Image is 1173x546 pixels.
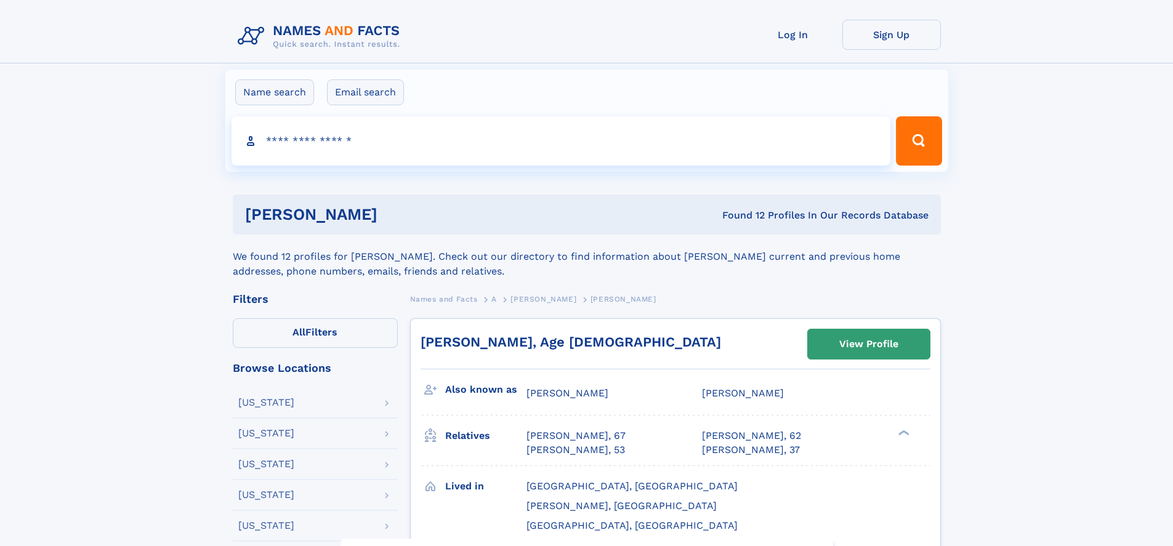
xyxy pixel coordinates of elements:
[702,443,800,457] a: [PERSON_NAME], 37
[591,295,656,303] span: [PERSON_NAME]
[410,291,478,307] a: Names and Facts
[238,428,294,438] div: [US_STATE]
[233,20,410,53] img: Logo Names and Facts
[896,116,941,166] button: Search Button
[744,20,842,50] a: Log In
[842,20,941,50] a: Sign Up
[445,379,526,400] h3: Also known as
[233,318,398,348] label: Filters
[233,235,941,279] div: We found 12 profiles for [PERSON_NAME]. Check out our directory to find information about [PERSON...
[526,500,717,512] span: [PERSON_NAME], [GEOGRAPHIC_DATA]
[421,334,721,350] a: [PERSON_NAME], Age [DEMOGRAPHIC_DATA]
[550,209,929,222] div: Found 12 Profiles In Our Records Database
[238,398,294,407] div: [US_STATE]
[292,326,305,338] span: All
[445,425,526,446] h3: Relatives
[526,520,738,531] span: [GEOGRAPHIC_DATA], [GEOGRAPHIC_DATA]
[510,295,576,303] span: [PERSON_NAME]
[238,459,294,469] div: [US_STATE]
[526,387,608,399] span: [PERSON_NAME]
[491,295,497,303] span: A
[233,294,398,305] div: Filters
[238,521,294,531] div: [US_STATE]
[235,79,314,105] label: Name search
[491,291,497,307] a: A
[702,429,801,443] a: [PERSON_NAME], 62
[510,291,576,307] a: [PERSON_NAME]
[702,387,784,399] span: [PERSON_NAME]
[526,429,626,443] a: [PERSON_NAME], 67
[238,490,294,500] div: [US_STATE]
[445,476,526,497] h3: Lived in
[245,207,550,222] h1: [PERSON_NAME]
[526,480,738,492] span: [GEOGRAPHIC_DATA], [GEOGRAPHIC_DATA]
[233,363,398,374] div: Browse Locations
[526,443,625,457] a: [PERSON_NAME], 53
[895,429,910,437] div: ❯
[232,116,891,166] input: search input
[808,329,930,359] a: View Profile
[839,330,898,358] div: View Profile
[327,79,404,105] label: Email search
